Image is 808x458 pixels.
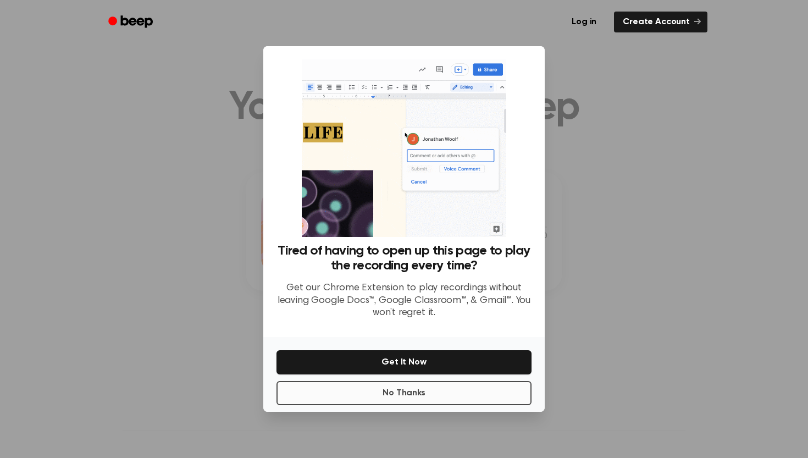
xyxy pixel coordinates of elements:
[614,12,707,32] a: Create Account
[302,59,506,237] img: Beep extension in action
[276,282,532,319] p: Get our Chrome Extension to play recordings without leaving Google Docs™, Google Classroom™, & Gm...
[276,244,532,273] h3: Tired of having to open up this page to play the recording every time?
[561,9,607,35] a: Log in
[276,381,532,405] button: No Thanks
[101,12,163,33] a: Beep
[276,350,532,374] button: Get It Now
